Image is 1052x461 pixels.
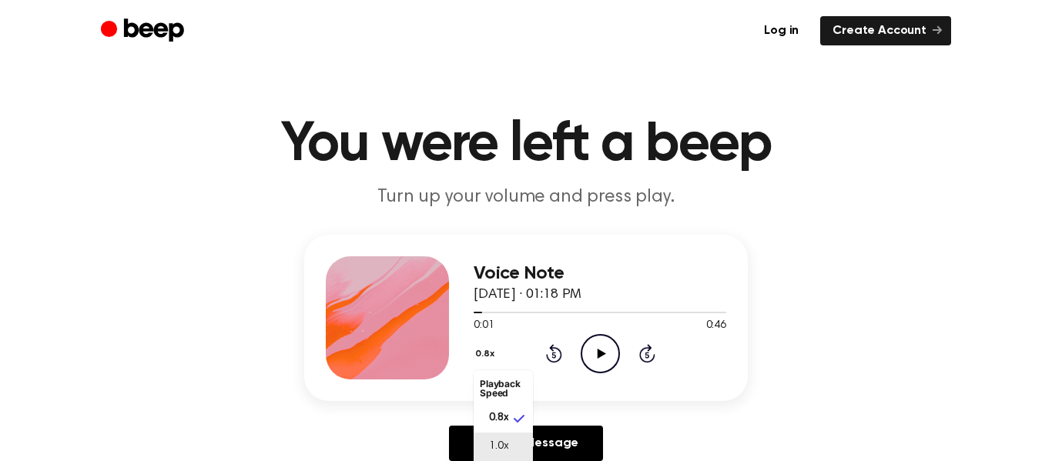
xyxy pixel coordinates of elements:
a: Beep [101,16,188,46]
a: Log in [752,16,811,45]
li: Playback Speed [474,373,533,404]
button: 0.8x [474,341,501,367]
span: 0:46 [706,318,726,334]
span: 1.0x [489,439,508,455]
a: Create Account [820,16,951,45]
span: 0:01 [474,318,494,334]
span: [DATE] · 01:18 PM [474,288,581,302]
a: Reply to Message [449,426,603,461]
p: Turn up your volume and press play. [230,185,822,210]
h3: Voice Note [474,263,726,284]
span: 0.8x [489,410,508,426]
h1: You were left a beep [132,117,920,172]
